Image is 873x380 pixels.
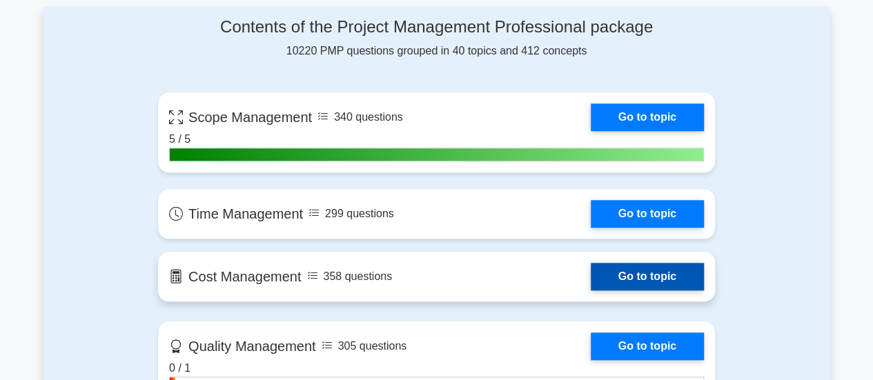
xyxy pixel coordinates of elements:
a: Go to topic [591,263,704,290]
h4: Contents of the Project Management Professional package [158,17,715,37]
div: 10220 PMP questions grouped in 40 topics and 412 concepts [158,17,715,59]
a: Go to topic [591,200,704,228]
a: Go to topic [591,332,704,360]
a: Go to topic [591,103,704,131]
